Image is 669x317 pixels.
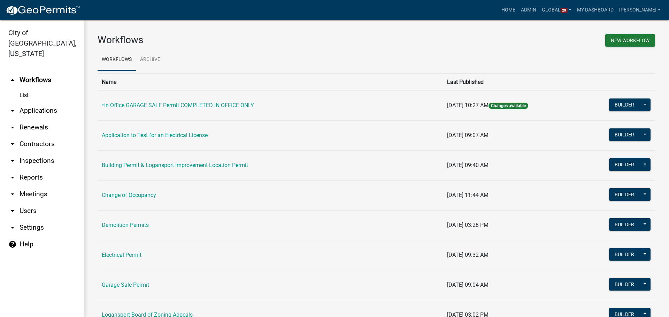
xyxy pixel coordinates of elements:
[443,73,579,90] th: Last Published
[98,49,136,71] a: Workflows
[447,222,489,228] span: [DATE] 03:28 PM
[8,190,17,198] i: arrow_drop_down
[8,240,17,248] i: help
[102,132,208,138] a: Application to Test for an Electrical License
[489,103,528,109] span: Changes available
[609,128,640,141] button: Builder
[102,282,149,288] a: Garage Sale Permit
[609,188,640,201] button: Builder
[447,282,489,288] span: [DATE] 09:04 AM
[609,248,640,261] button: Builder
[8,123,17,132] i: arrow_drop_down
[447,252,489,258] span: [DATE] 09:32 AM
[98,34,371,46] h3: Workflows
[518,3,539,17] a: Admin
[499,3,518,17] a: Home
[102,102,254,109] a: *In Office GARAGE SALE Permit COMPLETED IN OFFICE ONLY
[561,8,568,14] span: 29
[8,173,17,182] i: arrow_drop_down
[136,49,164,71] a: Archive
[8,157,17,165] i: arrow_drop_down
[605,34,655,47] button: New Workflow
[616,3,663,17] a: [PERSON_NAME]
[574,3,616,17] a: My Dashboard
[539,3,575,17] a: Global29
[8,207,17,215] i: arrow_drop_down
[447,102,489,109] span: [DATE] 10:27 AM
[609,278,640,291] button: Builder
[102,192,156,198] a: Change of Occupancy
[102,222,149,228] a: Demolition Permits
[609,98,640,111] button: Builder
[609,158,640,171] button: Builder
[8,106,17,115] i: arrow_drop_down
[98,73,443,90] th: Name
[102,252,141,258] a: Electrical Permit
[447,132,489,138] span: [DATE] 09:07 AM
[8,76,17,84] i: arrow_drop_up
[8,223,17,232] i: arrow_drop_down
[447,162,489,168] span: [DATE] 09:40 AM
[447,192,489,198] span: [DATE] 11:44 AM
[102,162,248,168] a: Building Permit & Logansport Improvement Location Permit
[609,218,640,231] button: Builder
[8,140,17,148] i: arrow_drop_down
